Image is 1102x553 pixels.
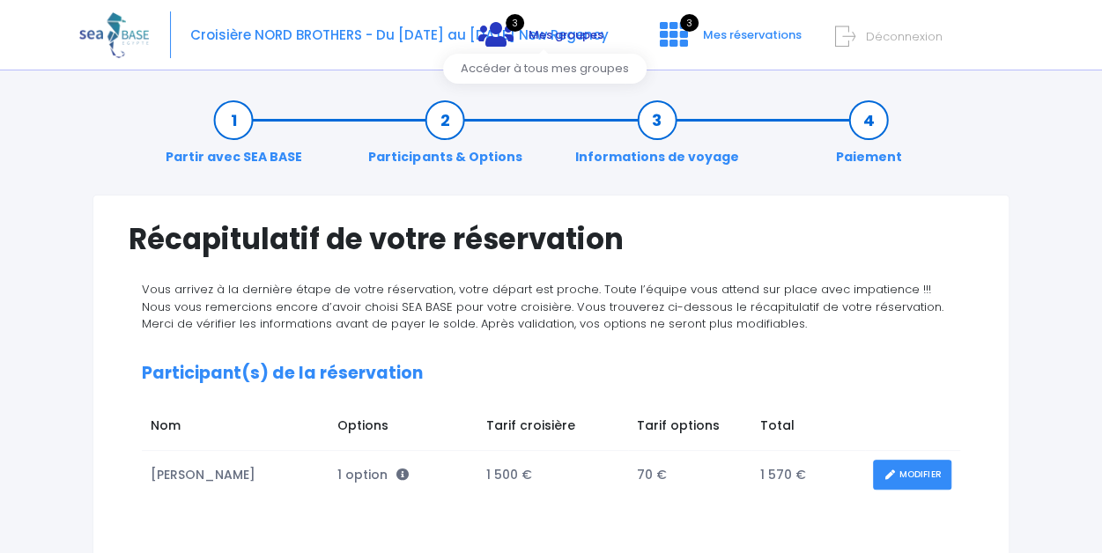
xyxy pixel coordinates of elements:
h2: Participant(s) de la réservation [142,364,960,384]
div: Accéder à tous mes groupes [443,54,647,84]
td: 1 500 € [477,451,628,499]
a: Paiement [826,111,910,166]
a: Partir avec SEA BASE [157,111,311,166]
a: Participants & Options [359,111,530,166]
a: MODIFIER [873,460,951,490]
span: Déconnexion [866,28,943,45]
td: Tarif options [628,408,751,450]
span: 3 [680,14,699,32]
span: Vous arrivez à la dernière étape de votre réservation, votre départ est proche. Toute l’équipe vo... [142,281,943,332]
span: 3 [506,14,524,32]
td: 70 € [628,451,751,499]
a: 3 Mes réservations [646,33,812,49]
span: 1 option [337,466,409,483]
span: Mes groupes [529,26,603,43]
td: Options [329,408,477,450]
td: Total [751,408,865,450]
td: [PERSON_NAME] [142,451,329,499]
span: Mes réservations [703,26,802,43]
span: Croisière NORD BROTHERS - Du [DATE] au [DATE] New Regency [190,26,609,44]
td: 1 570 € [751,451,865,499]
td: Tarif croisière [477,408,628,450]
a: 3 Mes groupes [464,33,618,49]
td: Nom [142,408,329,450]
a: Informations de voyage [566,111,748,166]
h1: Récapitulatif de votre réservation [129,222,973,256]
